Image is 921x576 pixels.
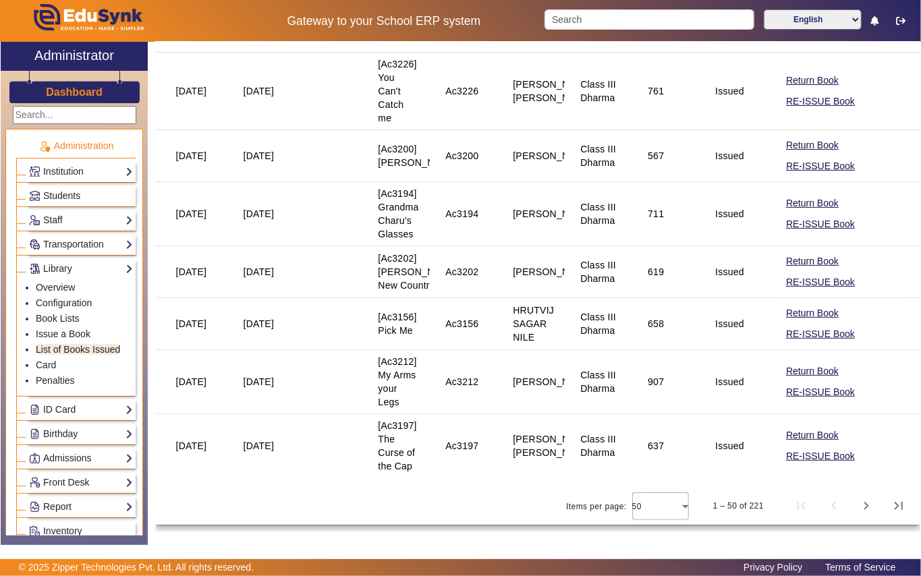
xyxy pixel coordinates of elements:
[445,439,478,453] div: Ac3197
[785,195,840,212] button: Return Book
[16,139,136,153] p: Administration
[244,265,275,279] div: [DATE]
[785,490,818,522] button: First page
[580,78,617,105] div: Class III Dharma
[445,207,478,221] div: Ac3194
[785,274,856,291] button: RE-ISSUE Book
[785,427,840,444] button: Return Book
[176,207,207,221] div: [DATE]
[36,282,75,293] a: Overview
[818,490,850,522] button: Previous page
[513,207,592,221] div: [PERSON_NAME]
[378,142,457,169] div: [Ac3200] [PERSON_NAME]
[785,158,856,175] button: RE-ISSUE Book
[445,375,478,388] div: Ac3212
[785,384,856,401] button: RE-ISSUE Book
[176,84,207,98] div: [DATE]
[715,317,744,330] div: Issued
[29,523,133,539] a: Inventory
[566,500,626,513] div: Items per page:
[545,9,754,30] input: Search
[378,252,457,292] div: [Ac3202] [PERSON_NAME] New Country
[176,439,207,453] div: [DATE]
[19,560,254,575] p: © 2025 Zipper Technologies Pvt. Ltd. All rights reserved.
[513,432,592,459] div: [PERSON_NAME] [PERSON_NAME]
[513,265,592,279] div: [PERSON_NAME]
[785,448,856,465] button: RE-ISSUE Book
[36,313,80,324] a: Book Lists
[36,359,56,370] a: Card
[176,317,207,330] div: [DATE]
[713,499,764,513] div: 1 – 50 of 221
[378,419,416,473] div: [Ac3197] The Curse of the Cap
[818,558,902,576] a: Terms of Service
[715,84,744,98] div: Issued
[785,72,840,89] button: Return Book
[378,310,416,337] div: [Ac3156] Pick Me
[580,432,617,459] div: Class III Dharma
[43,190,80,201] span: Students
[38,140,51,152] img: Administration.png
[378,355,416,409] div: [Ac3212] My Arms your Legs
[648,375,664,388] div: 907
[46,86,103,98] h3: Dashboard
[648,439,664,453] div: 637
[715,149,744,163] div: Issued
[785,93,856,110] button: RE-ISSUE Book
[36,297,92,308] a: Configuration
[648,207,664,221] div: 711
[715,265,744,279] div: Issued
[785,216,856,233] button: RE-ISSUE Book
[580,258,617,285] div: Class III Dharma
[36,344,120,355] a: List of Books Issued
[378,57,416,125] div: [Ac3226] You Can't Catch me
[580,200,617,227] div: Class III Dharma
[238,14,530,28] h5: Gateway to your School ERP system
[445,149,478,163] div: Ac3200
[30,526,40,536] img: Inventory.png
[13,106,136,124] input: Search...
[176,149,207,163] div: [DATE]
[43,525,82,536] span: Inventory
[45,85,103,99] a: Dashboard
[715,375,744,388] div: Issued
[737,558,809,576] a: Privacy Policy
[648,149,664,163] div: 567
[715,207,744,221] div: Issued
[513,149,592,163] div: [PERSON_NAME]
[513,78,592,105] div: [PERSON_NAME] [PERSON_NAME]
[34,47,114,63] h2: Administrator
[715,439,744,453] div: Issued
[29,188,133,204] a: Students
[785,253,840,270] button: Return Book
[445,84,478,98] div: Ac3226
[785,137,840,154] button: Return Book
[648,317,664,330] div: 658
[513,304,554,344] div: HRUTVIJ SAGAR NILE
[244,375,275,388] div: [DATE]
[580,310,617,337] div: Class III Dharma
[36,328,90,339] a: Issue a Book
[648,84,664,98] div: 761
[30,191,40,201] img: Students.png
[445,265,478,279] div: Ac3202
[850,490,883,522] button: Next page
[883,490,915,522] button: Last page
[244,207,275,221] div: [DATE]
[785,363,840,380] button: Return Book
[36,375,75,386] a: Penalties
[513,375,592,388] div: [PERSON_NAME]
[1,42,148,71] a: Administrator
[244,149,275,163] div: [DATE]
[445,317,478,330] div: Ac3156
[648,265,664,279] div: 619
[176,375,207,388] div: [DATE]
[785,305,840,322] button: Return Book
[378,187,418,241] div: [Ac3194] Grandma Charu's Glasses
[244,84,275,98] div: [DATE]
[580,368,617,395] div: Class III Dharma
[244,439,275,453] div: [DATE]
[785,326,856,343] button: RE-ISSUE Book
[176,265,207,279] div: [DATE]
[244,317,275,330] div: [DATE]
